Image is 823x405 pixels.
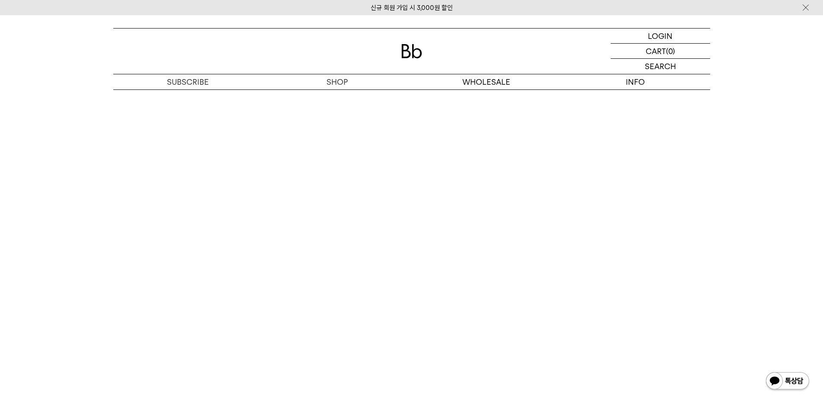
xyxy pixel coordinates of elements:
img: 로고 [401,44,422,58]
a: SUBSCRIBE [113,74,263,89]
a: CART (0) [611,44,710,59]
img: 카카오톡 채널 1:1 채팅 버튼 [765,371,810,392]
a: 신규 회원 가입 시 3,000원 할인 [371,4,453,12]
p: (0) [666,44,675,58]
p: INFO [561,74,710,89]
p: LOGIN [648,29,672,43]
a: SHOP [263,74,412,89]
p: SEARCH [645,59,676,74]
p: CART [646,44,666,58]
p: WHOLESALE [412,74,561,89]
a: LOGIN [611,29,710,44]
